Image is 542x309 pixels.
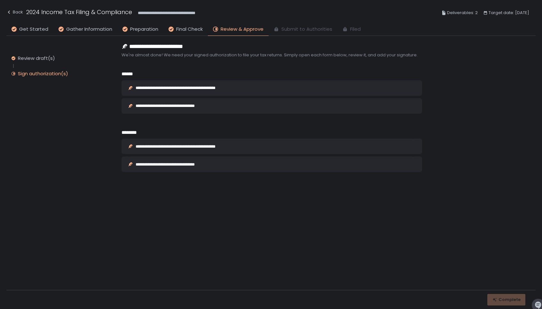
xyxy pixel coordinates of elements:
span: Submit to Authorities [281,26,332,33]
div: Sign authorization(s) [18,70,68,77]
span: Final Check [176,26,203,33]
div: Back [6,8,23,16]
span: Preparation [130,26,158,33]
h1: 2024 Income Tax Filing & Compliance [26,8,132,16]
span: Target date: [DATE] [489,9,529,17]
span: Review & Approve [221,26,263,33]
button: Back [6,8,23,18]
span: Gather Information [66,26,112,33]
div: Review draft(s) [18,55,55,61]
span: We're almost done! We need your signed authorization to file your tax returns. Simply open each f... [122,52,422,58]
span: Filed [350,26,361,33]
span: Get Started [19,26,48,33]
span: Deliverables: 2 [447,9,478,17]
